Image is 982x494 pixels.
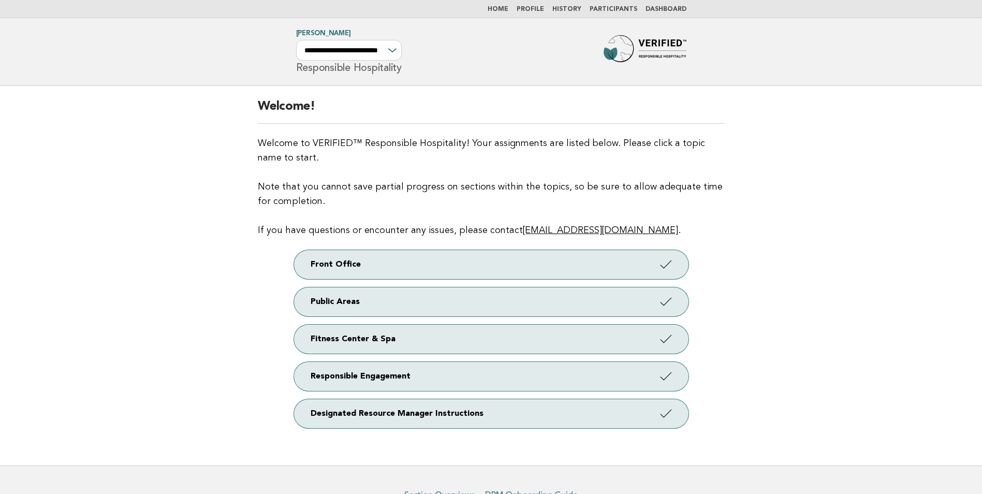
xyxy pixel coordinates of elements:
a: Designated Resource Manager Instructions [294,399,688,428]
a: Participants [590,6,637,12]
a: Home [488,6,508,12]
a: Responsible Engagement [294,362,688,391]
a: Public Areas [294,287,688,316]
a: History [552,6,581,12]
h1: Responsible Hospitality [296,31,402,73]
a: Profile [517,6,544,12]
a: [EMAIL_ADDRESS][DOMAIN_NAME] [523,226,678,235]
a: Fitness Center & Spa [294,325,688,354]
a: Front Office [294,250,688,279]
h2: Welcome! [258,98,724,124]
a: Dashboard [646,6,686,12]
a: [PERSON_NAME] [296,30,351,37]
p: Welcome to VERIFIED™ Responsible Hospitality! Your assignments are listed below. Please click a t... [258,136,724,238]
img: Forbes Travel Guide [604,35,686,68]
